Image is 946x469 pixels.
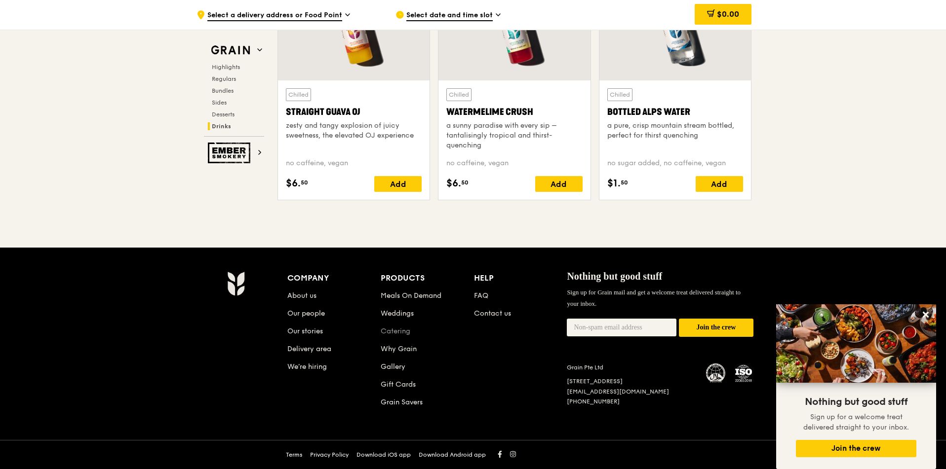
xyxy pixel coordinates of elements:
span: $1. [607,176,621,191]
div: Products [381,271,474,285]
span: Sides [212,99,227,106]
div: Company [287,271,381,285]
span: Nothing but good stuff [805,396,907,408]
div: no sugar added, no caffeine, vegan [607,158,743,168]
button: Close [918,307,934,323]
img: ISO Certified [734,363,753,383]
span: Drinks [212,123,231,130]
span: Desserts [212,111,235,118]
img: MUIS Halal Certified [706,363,726,383]
a: We’re hiring [287,362,327,371]
div: [STREET_ADDRESS] [567,377,694,385]
div: Watermelime Crush [446,105,582,119]
div: Add [374,176,422,192]
span: Sign up for Grain mail and get a welcome treat delivered straight to your inbox. [567,289,741,307]
a: Why Grain [381,345,417,353]
span: Select date and time slot [406,10,493,21]
a: Gift Cards [381,380,416,389]
div: a pure, crisp mountain stream bottled, perfect for thirst quenching [607,121,743,141]
img: Grain web logo [208,41,253,59]
div: zesty and tangy explosion of juicy sweetness, the elevated OJ experience [286,121,422,141]
div: no caffeine, vegan [446,158,582,168]
span: Select a delivery address or Food Point [207,10,342,21]
div: Add [696,176,743,192]
a: Grain Savers [381,398,423,406]
img: Ember Smokery web logo [208,143,253,163]
div: Bottled Alps Water [607,105,743,119]
a: Gallery [381,362,405,371]
div: a sunny paradise with every sip – tantalisingly tropical and thirst-quenching [446,121,582,150]
a: About us [287,291,316,300]
div: Help [474,271,567,285]
input: Non-spam email address [567,319,676,336]
div: Chilled [286,88,311,101]
a: Meals On Demand [381,291,441,300]
div: Add [535,176,583,192]
span: 50 [301,179,308,186]
span: $0.00 [717,9,739,19]
a: Our people [287,309,325,318]
a: [PHONE_NUMBER] [567,398,620,405]
img: DSC07876-Edit02-Large.jpeg [776,304,936,383]
div: Chilled [446,88,472,101]
span: Regulars [212,75,236,82]
button: Join the crew [679,319,753,337]
span: Bundles [212,87,234,94]
button: Join the crew [796,440,916,457]
span: $6. [446,176,461,191]
div: no caffeine, vegan [286,158,422,168]
div: Straight Guava OJ [286,105,422,119]
a: Delivery area [287,345,331,353]
a: Contact us [474,309,511,318]
a: Download iOS app [356,451,411,459]
span: Nothing but good stuff [567,271,662,282]
a: Privacy Policy [310,451,349,459]
div: Chilled [607,88,632,101]
span: 50 [461,179,469,186]
a: [EMAIL_ADDRESS][DOMAIN_NAME] [567,388,669,395]
span: 50 [621,179,628,186]
span: Sign up for a welcome treat delivered straight to your inbox. [803,413,909,432]
span: Highlights [212,64,240,71]
a: FAQ [474,291,488,300]
a: Our stories [287,327,323,335]
a: Download Android app [419,451,486,459]
a: Catering [381,327,410,335]
img: Grain [227,271,244,296]
span: $6. [286,176,301,191]
a: Terms [286,451,302,459]
div: Grain Pte Ltd [567,363,694,371]
a: Weddings [381,309,414,318]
